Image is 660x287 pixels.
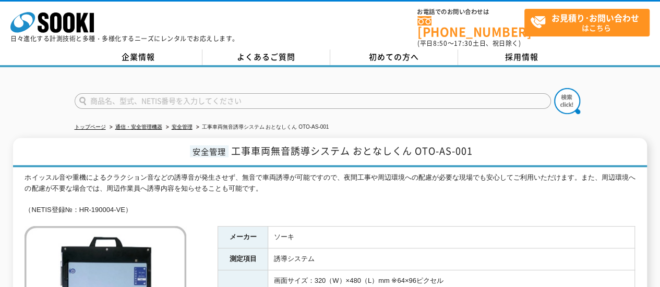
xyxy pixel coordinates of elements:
[417,39,521,48] span: (平日 ～ 土日、祝日除く)
[433,39,448,48] span: 8:50
[75,49,202,65] a: 企業情報
[115,124,162,130] a: 通信・安全管理機器
[75,124,106,130] a: トップページ
[530,9,649,35] span: はこちら
[369,51,419,63] span: 初めての方へ
[25,172,635,216] div: ホイッスル音や重機によるクラクション音などの誘導音が発生させず、無音で車両誘導が可能ですので、夜間工事や周辺環境への配慮が必要な現場でも安心してご利用いただけます。また、周辺環境への配慮が不要な...
[524,9,650,36] a: お見積り･お問い合わせはこちら
[218,248,268,270] th: 測定項目
[268,248,635,270] td: 誘導システム
[75,93,551,109] input: 商品名、型式、NETIS番号を入力してください
[554,88,580,114] img: btn_search.png
[218,227,268,248] th: メーカー
[202,49,330,65] a: よくあるご質問
[417,9,524,15] span: お電話でのお問い合わせは
[454,39,473,48] span: 17:30
[231,144,473,158] span: 工事車両無音誘導システム おとなしくん OTO-AS-001
[330,49,458,65] a: 初めての方へ
[458,49,586,65] a: 採用情報
[194,122,329,133] li: 工事車両無音誘導システム おとなしくん OTO-AS-001
[551,11,639,24] strong: お見積り･お問い合わせ
[417,16,524,38] a: [PHONE_NUMBER]
[172,124,193,130] a: 安全管理
[268,227,635,248] td: ソーキ
[190,145,229,157] span: 安全管理
[10,35,239,42] p: 日々進化する計測技術と多種・多様化するニーズにレンタルでお応えします。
